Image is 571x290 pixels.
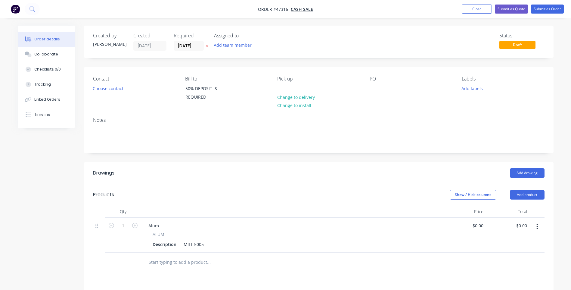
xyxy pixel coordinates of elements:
[185,76,268,82] div: Bill to
[499,33,545,39] div: Status
[214,33,274,39] div: Assigned to
[495,5,528,14] button: Submit as Quote
[34,112,50,117] div: Timeline
[499,41,535,49] span: Draft
[93,191,114,198] div: Products
[144,221,164,230] div: Alum
[181,240,206,249] div: MILL 5005
[214,41,255,49] button: Add team member
[93,117,545,123] div: Notes
[18,92,75,107] button: Linked Orders
[174,33,207,39] div: Required
[93,76,175,82] div: Contact
[150,240,179,249] div: Description
[274,93,318,101] button: Change to delivery
[18,32,75,47] button: Order details
[258,6,291,12] span: Order #47316 -
[486,206,529,218] div: Total
[18,77,75,92] button: Tracking
[18,107,75,122] button: Timeline
[93,33,126,39] div: Created by
[458,84,486,92] button: Add labels
[34,67,61,72] div: Checklists 0/0
[105,206,141,218] div: Qty
[291,6,313,12] a: CASH SALE
[34,97,60,102] div: Linked Orders
[153,231,164,238] span: ALUM
[450,190,496,200] button: Show / Hide columns
[18,47,75,62] button: Collaborate
[277,76,360,82] div: Pick up
[442,206,486,218] div: Price
[93,169,114,177] div: Drawings
[274,101,314,109] button: Change to install
[531,5,564,14] button: Submit as Order
[34,82,51,87] div: Tracking
[34,36,60,42] div: Order details
[462,76,544,82] div: Labels
[210,41,255,49] button: Add team member
[148,256,269,268] input: Start typing to add a product...
[510,168,545,178] button: Add drawing
[370,76,452,82] div: PO
[34,52,58,57] div: Collaborate
[18,62,75,77] button: Checklists 0/0
[133,33,166,39] div: Created
[93,41,126,47] div: [PERSON_NAME]
[462,5,492,14] button: Close
[180,84,241,103] div: 50% DEPOSIT IS REQUIRED
[510,190,545,200] button: Add product
[185,84,235,101] div: 50% DEPOSIT IS REQUIRED
[89,84,126,92] button: Choose contact
[11,5,20,14] img: Factory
